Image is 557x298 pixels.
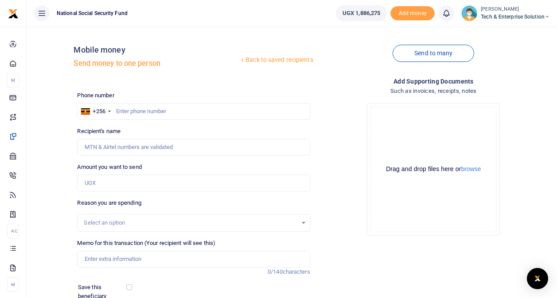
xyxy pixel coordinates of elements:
li: Ac [7,224,19,238]
span: National Social Security Fund [53,9,131,17]
div: Uganda: +256 [78,103,113,119]
a: Add money [390,9,435,16]
span: characters [283,268,310,275]
a: Send to many [393,45,474,62]
label: Amount you want to send [77,163,141,172]
li: Toup your wallet [390,6,435,21]
img: logo-small [8,8,19,19]
h4: Such as invoices, receipts, notes [317,86,550,96]
input: UGX [77,175,310,191]
div: File Uploader [367,103,500,236]
label: Phone number [77,91,114,100]
a: UGX 1,886,275 [336,5,387,21]
h4: Mobile money [74,45,239,55]
input: Enter extra information [77,251,310,267]
div: Select an option [84,218,297,227]
h4: Add supporting Documents [317,76,550,86]
img: profile-user [461,5,477,21]
li: Wallet ballance [332,5,390,21]
span: UGX 1,886,275 [343,9,380,18]
input: MTN & Airtel numbers are validated [77,139,310,156]
span: Add money [390,6,435,21]
li: M [7,73,19,88]
label: Memo for this transaction (Your recipient will see this) [77,239,215,248]
span: Tech & Enterprise Solution [481,13,550,21]
div: +256 [93,107,105,116]
a: profile-user [PERSON_NAME] Tech & Enterprise Solution [461,5,550,21]
label: Reason you are spending [77,199,141,207]
a: logo-small logo-large logo-large [8,10,19,16]
button: browse [461,166,481,172]
div: Drag and drop files here or [371,165,496,173]
label: Recipient's name [77,127,121,136]
div: Open Intercom Messenger [527,268,548,289]
input: Enter phone number [77,103,310,120]
li: M [7,277,19,292]
span: 0/140 [268,268,283,275]
a: Back to saved recipients [239,52,314,68]
h5: Send money to one person [74,59,239,68]
small: [PERSON_NAME] [481,6,550,13]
